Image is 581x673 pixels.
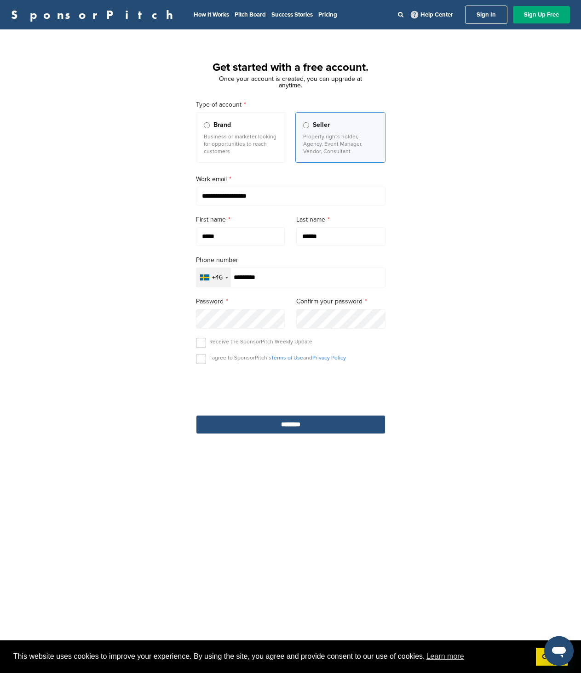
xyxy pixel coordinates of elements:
input: Brand Business or marketer looking for opportunities to reach customers [204,122,210,128]
span: Once your account is created, you can upgrade at anytime. [219,75,362,89]
a: Success Stories [271,11,313,18]
a: dismiss cookie message [536,648,568,666]
iframe: reCAPTCHA [238,375,343,402]
a: Privacy Policy [312,354,346,361]
span: Seller [313,120,330,130]
a: SponsorPitch [11,9,179,21]
span: This website uses cookies to improve your experience. By using the site, you agree and provide co... [13,650,529,663]
p: Receive the SponsorPitch Weekly Update [209,338,312,345]
a: Help Center [409,9,455,20]
h1: Get started with a free account. [185,59,397,76]
a: Sign In [465,6,507,24]
p: I agree to SponsorPitch’s and [209,354,346,361]
a: How It Works [194,11,229,18]
span: Brand [213,120,231,130]
label: First name [196,215,285,225]
label: Password [196,297,285,307]
p: Property rights holder, Agency, Event Manager, Vendor, Consultant [303,133,378,155]
a: Pitch Board [235,11,266,18]
div: Selected country [196,268,231,287]
label: Type of account [196,100,385,110]
label: Phone number [196,255,385,265]
input: Seller Property rights holder, Agency, Event Manager, Vendor, Consultant [303,122,309,128]
a: learn more about cookies [425,650,466,663]
label: Last name [296,215,385,225]
label: Work email [196,174,385,184]
iframe: Button to launch messaging window [544,636,574,666]
a: Pricing [318,11,337,18]
label: Confirm your password [296,297,385,307]
a: Terms of Use [271,354,303,361]
p: Business or marketer looking for opportunities to reach customers [204,133,278,155]
a: Sign Up Free [513,6,570,23]
div: +46 [212,274,223,281]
